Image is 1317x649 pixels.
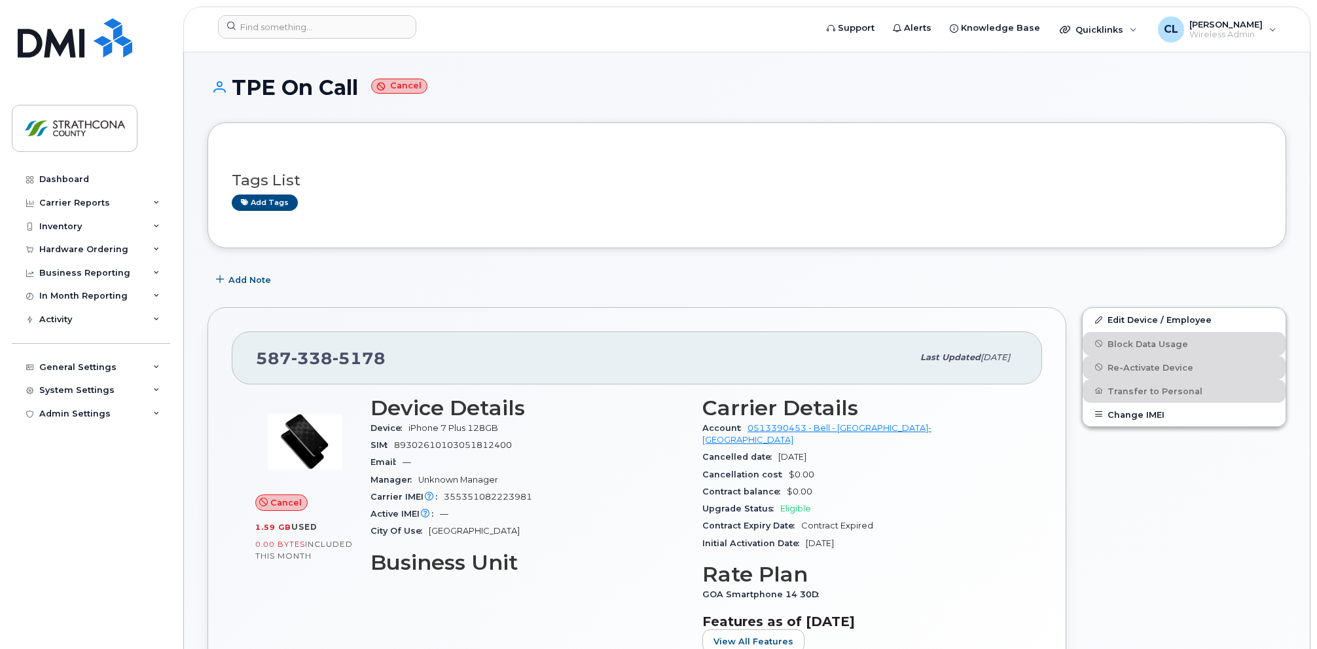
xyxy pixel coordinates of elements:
[789,470,814,479] span: $0.00
[255,539,353,561] span: included this month
[920,352,981,362] span: Last updated
[370,526,429,536] span: City Of Use
[403,457,411,467] span: —
[702,521,801,530] span: Contract Expiry Date
[207,76,1286,99] h1: TPE On Call
[702,470,789,479] span: Cancellation cost
[370,457,403,467] span: Email
[370,509,440,519] span: Active IMEI
[429,526,520,536] span: [GEOGRAPHIC_DATA]
[1108,362,1193,372] span: Re-Activate Device
[702,504,780,513] span: Upgrade Status
[780,504,811,513] span: Eligible
[291,522,317,532] span: used
[713,635,793,648] span: View All Features
[702,614,1019,629] h3: Features as of [DATE]
[702,423,748,433] span: Account
[370,475,418,485] span: Manager
[418,475,498,485] span: Unknown Manager
[228,274,271,286] span: Add Note
[801,521,873,530] span: Contract Expired
[370,396,687,420] h3: Device Details
[1083,332,1286,356] button: Block Data Usage
[1083,403,1286,426] button: Change IMEI
[702,487,787,496] span: Contract balance
[1083,379,1286,403] button: Transfer to Personal
[702,563,1019,586] h3: Rate Plan
[408,423,498,433] span: iPhone 7 Plus 128GB
[702,589,825,599] span: GOA Smartphone 14 30D
[256,348,386,368] span: 587
[370,423,408,433] span: Device
[702,452,778,462] span: Cancelled date
[702,538,806,548] span: Initial Activation Date
[1083,308,1286,331] a: Edit Device / Employee
[806,538,834,548] span: [DATE]
[981,352,1010,362] span: [DATE]
[255,540,305,549] span: 0.00 Bytes
[370,440,394,450] span: SIM
[207,268,282,291] button: Add Note
[1083,356,1286,379] button: Re-Activate Device
[255,523,291,532] span: 1.59 GB
[394,440,512,450] span: 89302610103051812400
[232,195,298,211] a: Add tags
[370,551,687,574] h3: Business Unit
[333,348,386,368] span: 5178
[444,492,532,502] span: 355351082223981
[787,487,812,496] span: $0.00
[440,509,448,519] span: —
[266,403,344,481] img: image20231002-3703462-xzw3gr.jpeg
[778,452,806,462] span: [DATE]
[702,396,1019,420] h3: Carrier Details
[371,79,427,94] small: Cancel
[232,172,1262,189] h3: Tags List
[702,423,931,445] a: 0513390453 - Bell - [GEOGRAPHIC_DATA]- [GEOGRAPHIC_DATA]
[370,492,444,502] span: Carrier IMEI
[291,348,333,368] span: 338
[270,496,302,509] span: Cancel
